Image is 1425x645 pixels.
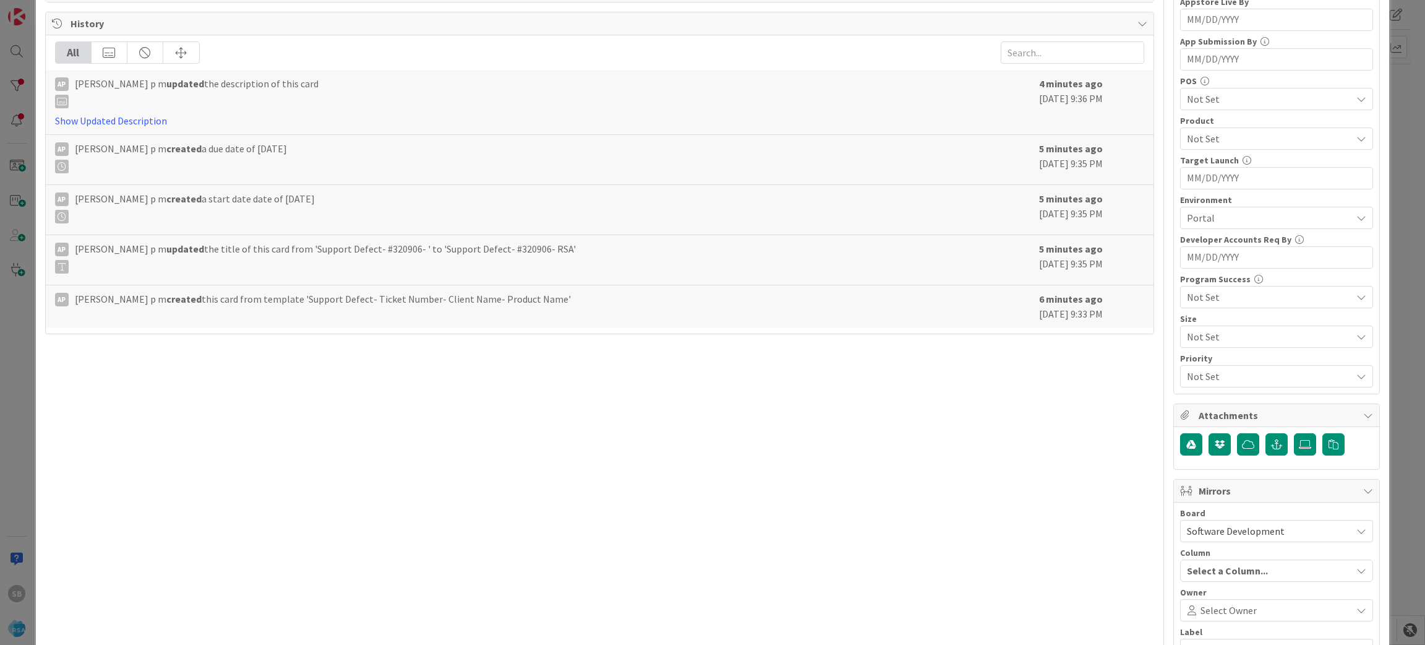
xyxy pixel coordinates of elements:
span: Not Set [1187,368,1345,385]
span: Mirrors [1199,483,1357,498]
div: Size [1180,314,1373,323]
span: Column [1180,548,1210,557]
span: [PERSON_NAME] p m a due date of [DATE] [75,141,287,173]
div: Priority [1180,354,1373,363]
span: Not Set [1187,131,1351,146]
div: Ap [55,293,69,306]
div: [DATE] 9:36 PM [1039,76,1144,128]
span: Label [1180,628,1202,636]
span: Not Set [1187,290,1351,305]
span: Not Set [1187,92,1351,106]
input: MM/DD/YYYY [1187,168,1366,189]
span: Select a Column... [1187,563,1268,579]
div: Product [1180,116,1373,125]
div: Ap [55,142,69,156]
span: History [71,16,1132,31]
input: Search... [1001,41,1144,64]
span: [PERSON_NAME] p m a start date date of [DATE] [75,191,315,223]
div: [DATE] 9:35 PM [1039,191,1144,228]
div: Program Success [1180,275,1373,284]
div: POS [1180,77,1373,85]
span: Owner [1180,588,1207,597]
span: Board [1180,509,1205,517]
div: Ap [55,243,69,256]
b: updated [166,243,204,255]
div: [DATE] 9:35 PM [1039,141,1144,178]
b: 5 minutes ago [1039,193,1103,205]
span: Attachments [1199,408,1357,423]
b: created [166,193,202,205]
input: MM/DD/YYYY [1187,247,1366,268]
div: [DATE] 9:33 PM [1039,292,1144,321]
span: Software Development [1187,525,1285,537]
div: Ap [55,77,69,91]
button: Select a Column... [1180,560,1373,582]
b: 6 minutes ago [1039,293,1103,305]
div: Developer Accounts Req By [1180,235,1373,244]
span: [PERSON_NAME] p m the title of this card from 'Support Defect- #320906- ' to 'Support Defect- #32... [75,241,576,274]
a: Show Updated Description [55,115,167,127]
div: [DATE] 9:35 PM [1039,241,1144,279]
b: created [166,293,202,305]
b: 4 minutes ago [1039,77,1103,90]
span: Portal [1187,210,1351,225]
span: Not Set [1187,328,1345,345]
div: App Submission By [1180,37,1373,46]
b: created [166,142,202,155]
b: 5 minutes ago [1039,243,1103,255]
span: [PERSON_NAME] p m this card from template 'Support Defect- Ticket Number- Client Name- Product Name' [75,292,571,306]
b: updated [166,77,204,90]
div: Target Launch [1180,156,1373,165]
div: Environment [1180,196,1373,204]
b: 5 minutes ago [1039,142,1103,155]
div: All [56,42,92,63]
span: [PERSON_NAME] p m the description of this card [75,76,319,108]
span: Select Owner [1200,603,1257,618]
input: MM/DD/YYYY [1187,9,1366,30]
div: Ap [55,193,69,206]
input: MM/DD/YYYY [1187,49,1366,70]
